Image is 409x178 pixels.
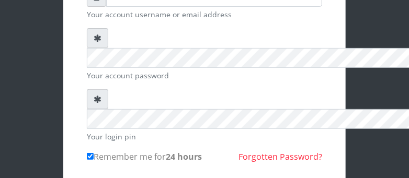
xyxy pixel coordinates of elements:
small: Your account password [87,70,322,81]
small: Your login pin [87,131,322,142]
a: Forgotten Password? [238,151,322,162]
b: 24 hours [166,151,202,162]
small: Your account username or email address [87,9,322,20]
input: Remember me for24 hours [87,153,94,160]
label: Remember me for [87,150,202,163]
